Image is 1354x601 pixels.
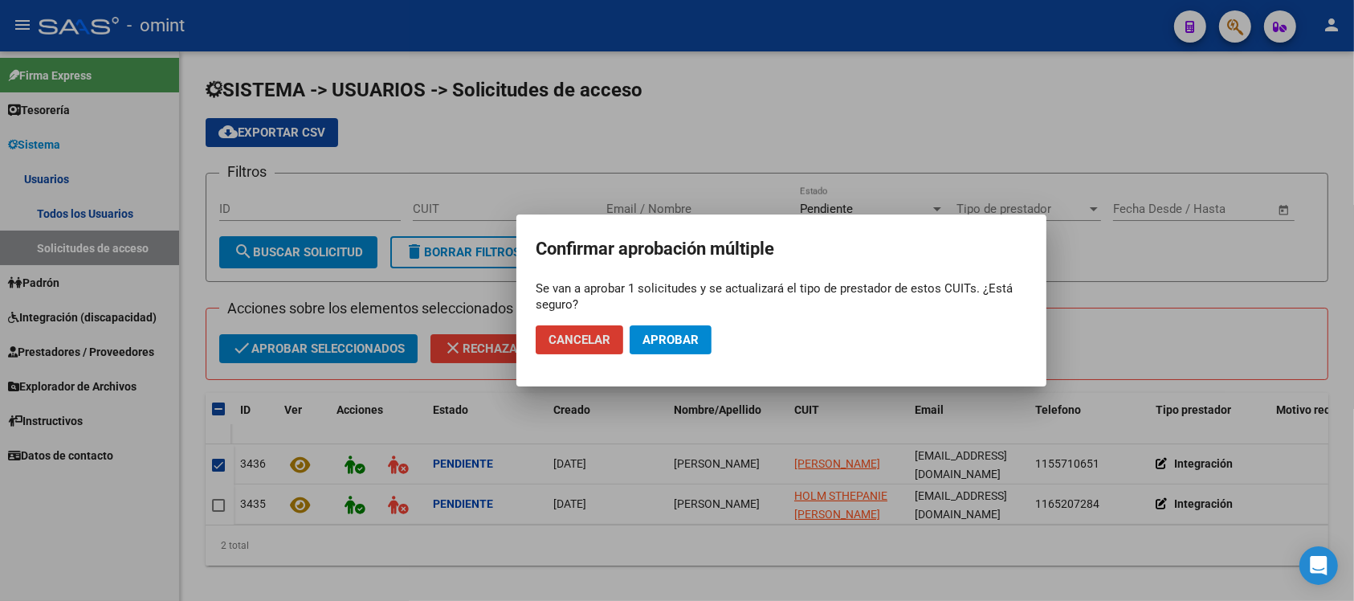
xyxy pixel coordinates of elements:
[1299,546,1338,585] div: Open Intercom Messenger
[630,325,712,354] button: Aprobar
[549,333,610,347] span: Cancelar
[536,280,1027,313] div: Se van a aprobar 1 solicitudes y se actualizará el tipo de prestador de estos CUITs. ¿Está seguro?
[536,234,1027,264] h2: Confirmar aprobación múltiple
[536,325,623,354] button: Cancelar
[642,333,699,347] span: Aprobar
